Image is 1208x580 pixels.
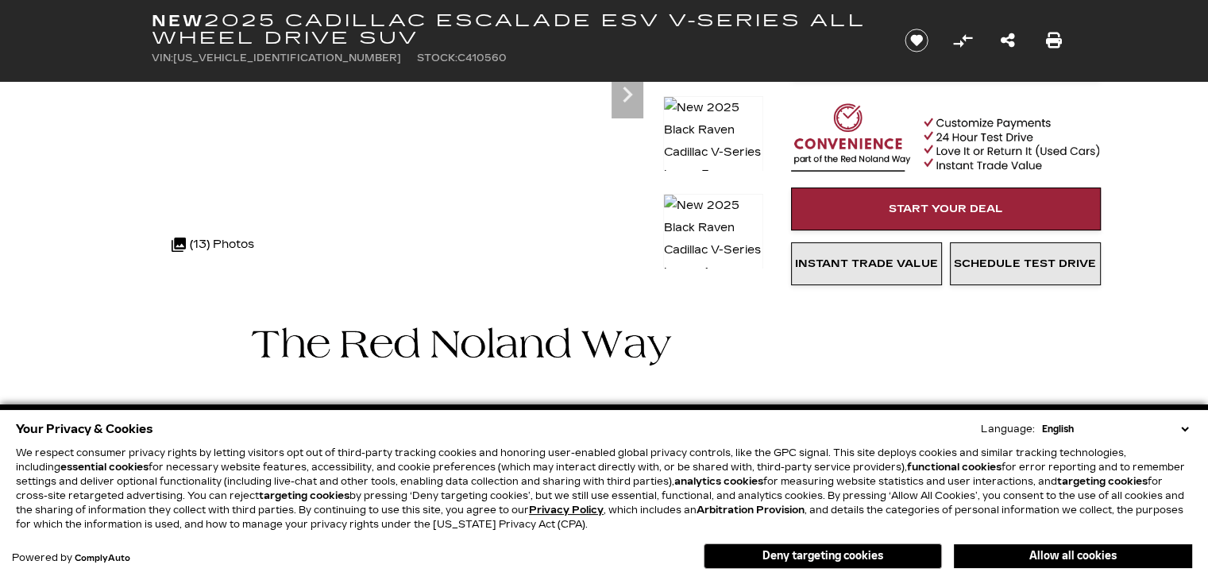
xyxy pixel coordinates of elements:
[259,490,349,501] strong: targeting cookies
[791,293,1101,543] iframe: YouTube video player
[1038,422,1192,436] select: Language Select
[1057,476,1148,487] strong: targeting cookies
[950,242,1101,285] a: Schedule Test Drive
[791,188,1101,230] a: Start Your Deal
[75,554,130,563] a: ComplyAuto
[663,96,763,187] img: New 2025 Black Raven Cadillac V-Series image 3
[954,544,1192,568] button: Allow all cookies
[12,553,130,563] div: Powered by
[152,52,173,64] span: VIN:
[164,226,262,264] div: (13) Photos
[697,505,805,516] strong: Arbitration Provision
[981,424,1035,434] div: Language:
[1001,29,1015,52] a: Share this New 2025 Cadillac Escalade ESV V-Series All Wheel Drive SUV
[60,462,149,473] strong: essential cookies
[612,71,643,118] div: Next
[954,257,1096,270] span: Schedule Test Drive
[704,543,942,569] button: Deny targeting cookies
[791,242,942,285] a: Instant Trade Value
[889,203,1003,215] span: Start Your Deal
[152,11,204,30] strong: New
[16,446,1192,532] p: We respect consumer privacy rights by letting visitors opt out of third-party tracking cookies an...
[674,476,763,487] strong: analytics cookies
[899,28,934,53] button: Save vehicle
[907,462,1002,473] strong: functional cookies
[529,505,604,516] a: Privacy Policy
[1046,29,1062,52] a: Print this New 2025 Cadillac Escalade ESV V-Series All Wheel Drive SUV
[951,29,975,52] button: Compare Vehicle
[152,12,878,47] h1: 2025 Cadillac Escalade ESV V-Series All Wheel Drive SUV
[663,194,763,284] img: New 2025 Black Raven Cadillac V-Series image 4
[795,257,938,270] span: Instant Trade Value
[457,52,507,64] span: C410560
[16,418,153,440] span: Your Privacy & Cookies
[173,52,401,64] span: [US_VEHICLE_IDENTIFICATION_NUMBER]
[417,52,457,64] span: Stock:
